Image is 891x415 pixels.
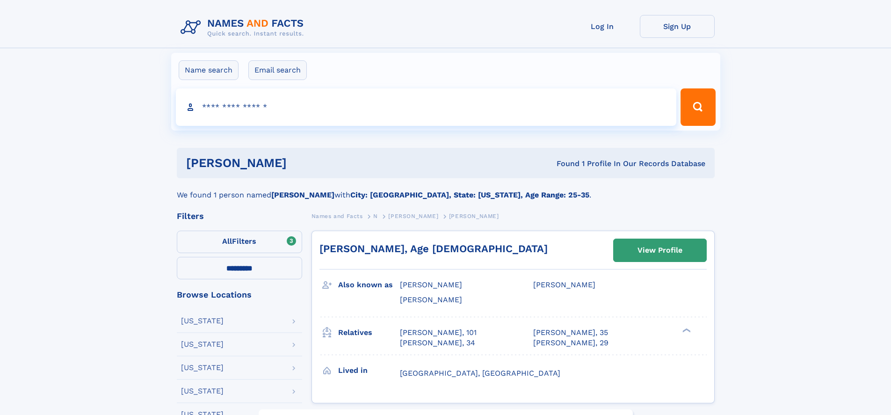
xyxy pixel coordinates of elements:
[179,60,239,80] label: Name search
[400,338,475,348] a: [PERSON_NAME], 34
[449,213,499,219] span: [PERSON_NAME]
[181,317,224,325] div: [US_STATE]
[271,190,334,199] b: [PERSON_NAME]
[176,88,677,126] input: search input
[177,291,302,299] div: Browse Locations
[640,15,715,38] a: Sign Up
[680,327,691,333] div: ❯
[637,240,682,261] div: View Profile
[373,210,378,222] a: N
[533,280,595,289] span: [PERSON_NAME]
[338,363,400,379] h3: Lived in
[533,338,608,348] a: [PERSON_NAME], 29
[186,157,422,169] h1: [PERSON_NAME]
[338,277,400,293] h3: Also known as
[350,190,589,199] b: City: [GEOGRAPHIC_DATA], State: [US_STATE], Age Range: 25-35
[319,243,548,255] a: [PERSON_NAME], Age [DEMOGRAPHIC_DATA]
[533,328,608,338] a: [PERSON_NAME], 35
[248,60,307,80] label: Email search
[421,159,705,169] div: Found 1 Profile In Our Records Database
[565,15,640,38] a: Log In
[681,88,715,126] button: Search Button
[400,280,462,289] span: [PERSON_NAME]
[177,231,302,253] label: Filters
[181,387,224,395] div: [US_STATE]
[181,364,224,371] div: [US_STATE]
[177,178,715,201] div: We found 1 person named with .
[388,213,438,219] span: [PERSON_NAME]
[177,15,311,40] img: Logo Names and Facts
[222,237,232,246] span: All
[388,210,438,222] a: [PERSON_NAME]
[181,341,224,348] div: [US_STATE]
[614,239,706,262] a: View Profile
[373,213,378,219] span: N
[400,328,477,338] a: [PERSON_NAME], 101
[177,212,302,220] div: Filters
[400,295,462,304] span: [PERSON_NAME]
[338,325,400,341] h3: Relatives
[400,369,560,378] span: [GEOGRAPHIC_DATA], [GEOGRAPHIC_DATA]
[311,210,363,222] a: Names and Facts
